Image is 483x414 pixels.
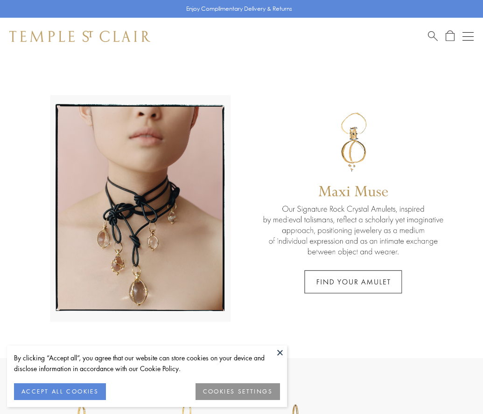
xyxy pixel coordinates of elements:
div: By clicking “Accept all”, you agree that our website can store cookies on your device and disclos... [14,352,280,374]
a: Open Shopping Bag [446,30,455,42]
p: Enjoy Complimentary Delivery & Returns [186,4,292,14]
img: Temple St. Clair [9,31,150,42]
button: Open navigation [462,31,474,42]
button: ACCEPT ALL COOKIES [14,383,106,400]
a: Search [428,30,438,42]
button: COOKIES SETTINGS [196,383,280,400]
